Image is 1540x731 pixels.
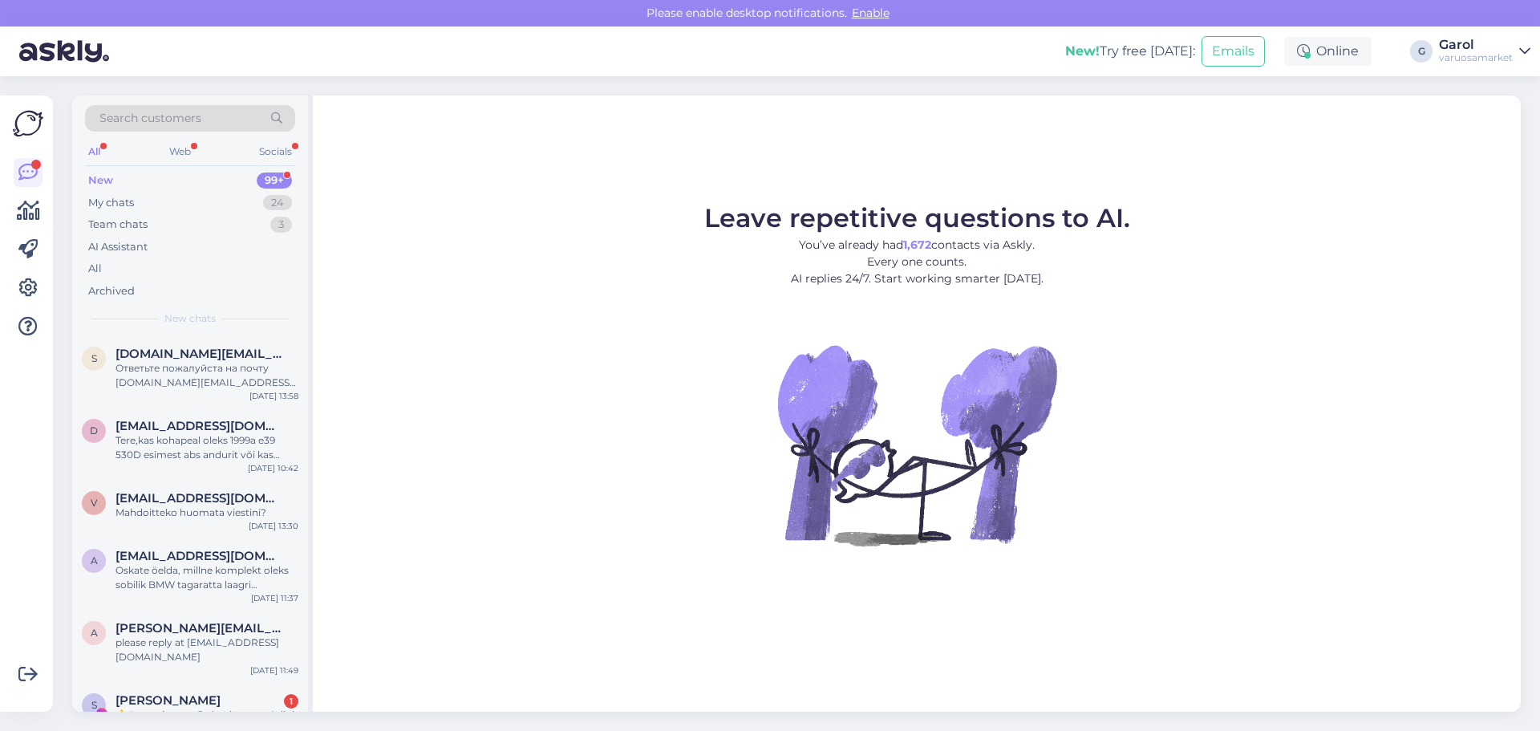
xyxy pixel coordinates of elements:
[256,141,295,162] div: Socials
[91,554,98,567] span: a
[88,173,113,189] div: New
[115,361,298,390] div: Ответьте пожалуйста на почту [DOMAIN_NAME][EMAIL_ADDRESS][DOMAIN_NAME]
[115,433,298,462] div: Tere,kas kohapeal oleks 1999a e39 530D esimest abs andurit või kas oleks võimalik tellida tänaseks?
[13,108,43,139] img: Askly Logo
[115,347,282,361] span: savkor.auto@gmail.com
[1202,36,1265,67] button: Emails
[248,462,298,474] div: [DATE] 10:42
[115,491,282,506] span: vjalkanen@gmail.com
[704,237,1130,287] p: You’ve already had contacts via Askly. Every one counts. AI replies 24/7. Start working smarter [...
[166,141,194,162] div: Web
[1065,42,1195,61] div: Try free [DATE]:
[847,6,894,20] span: Enable
[88,195,134,211] div: My chats
[88,261,102,277] div: All
[91,497,97,509] span: v
[1439,51,1513,64] div: varuosamarket
[257,173,292,189] div: 99+
[115,506,298,520] div: Mahdoitteko huomata viestini?
[1065,43,1100,59] b: New!
[251,592,298,604] div: [DATE] 11:37
[115,419,282,433] span: danielmarkultcak61@gmail.com
[250,664,298,676] div: [DATE] 11:49
[115,621,282,636] span: ayuzefovsky@yahoo.com
[91,699,97,711] span: S
[85,141,103,162] div: All
[91,352,97,364] span: s
[115,693,221,708] span: Sheila Perez
[115,563,298,592] div: Oskate öelda, millne komplekt oleks sobilik BMW tagaratta laagri vahetuseks? Laagri siseläbimõõt ...
[164,311,216,326] span: New chats
[88,283,135,299] div: Archived
[263,195,292,211] div: 24
[88,217,148,233] div: Team chats
[249,520,298,532] div: [DATE] 13:30
[249,390,298,402] div: [DATE] 13:58
[88,239,148,255] div: AI Assistant
[903,238,931,252] b: 1,672
[1439,39,1530,64] a: Garolvaruosamarket
[704,202,1130,234] span: Leave repetitive questions to AI.
[99,110,201,127] span: Search customers
[1284,37,1372,66] div: Online
[90,424,98,437] span: d
[1439,39,1513,51] div: Garol
[772,300,1061,589] img: No Chat active
[115,549,282,563] span: arriba2103@gmail.com
[1410,40,1433,63] div: G
[91,627,98,639] span: a
[284,694,298,709] div: 1
[115,636,298,664] div: please reply at [EMAIL_ADDRESS][DOMAIN_NAME]
[270,217,292,233] div: 3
